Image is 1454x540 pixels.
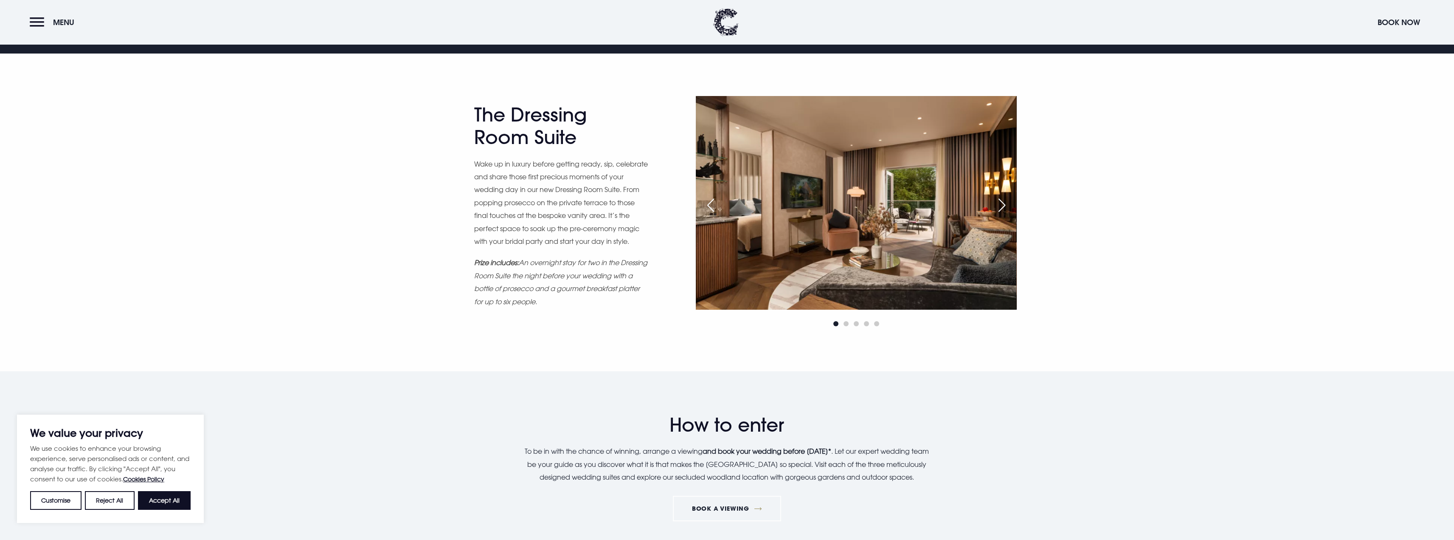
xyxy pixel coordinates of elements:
div: Previous slide [700,196,721,215]
button: Customise [30,491,82,510]
button: Book Now [1373,13,1424,31]
img: Wedding Venue Northern Ireland [1016,96,1337,310]
span: Go to slide 5 [874,321,879,326]
em: An overnight stay for two in the Dressing Room Suite the night before your wedding with a bottle ... [474,258,647,305]
img: Wedding Venue Northern Ireland [696,96,1016,310]
img: Clandeboye Lodge [713,8,739,36]
strong: and book your wedding before [DATE]* [703,447,831,455]
button: Reject All [85,491,134,510]
button: Menu [30,13,79,31]
span: Go to slide 1 [833,321,838,326]
p: We value your privacy [30,428,191,438]
div: Next slide [991,196,1012,215]
p: Wake up in luxury before getting ready, sip, celebrate and share those first precious moments of ... [474,158,648,248]
a: Book a viewing [673,496,782,521]
span: Go to slide 2 [844,321,849,326]
h2: How to enter [525,414,929,436]
button: Accept All [138,491,191,510]
div: We value your privacy [17,415,204,523]
p: To be in with the chance of winning, arrange a viewing . Let our expert wedding team be your guid... [525,445,929,483]
span: Go to slide 3 [854,321,859,326]
span: Go to slide 4 [864,321,869,326]
h2: The Dressing Room Suite [474,104,640,149]
span: Menu [53,17,74,27]
em: Prize includes: [474,258,519,267]
p: We use cookies to enhance your browsing experience, serve personalised ads or content, and analys... [30,443,191,484]
a: Cookies Policy [123,475,164,483]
